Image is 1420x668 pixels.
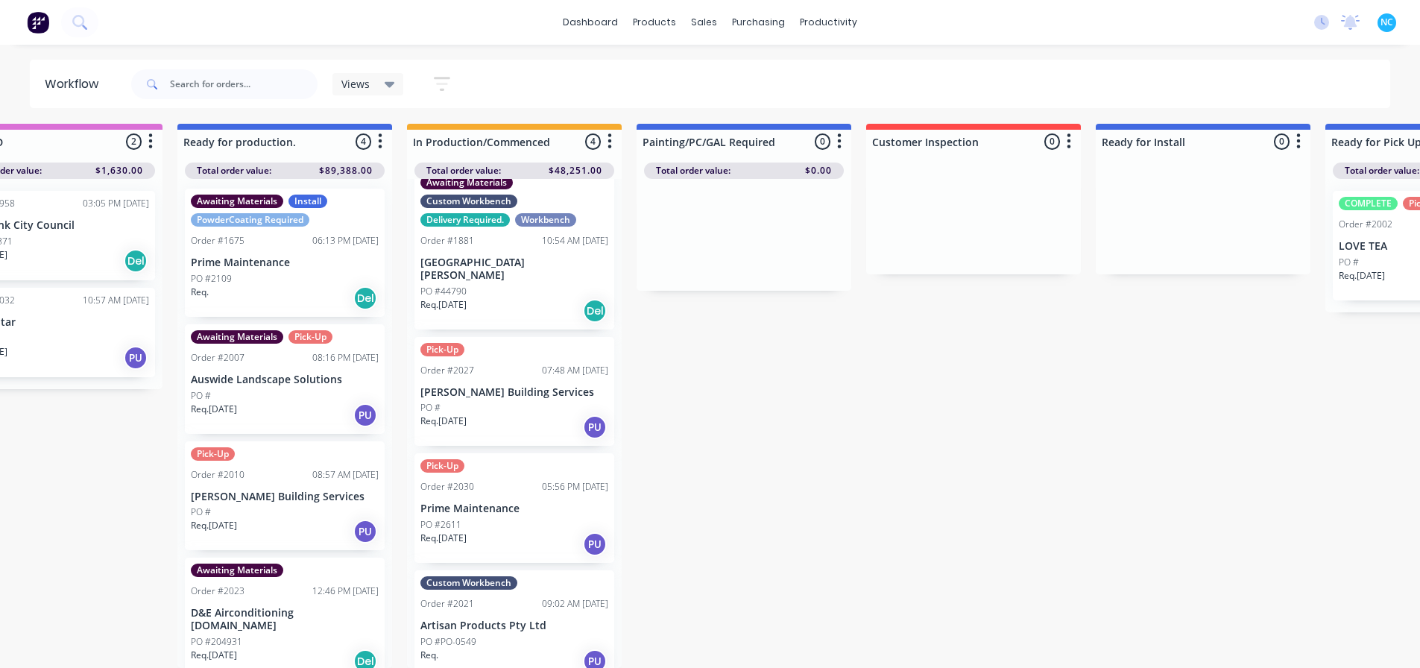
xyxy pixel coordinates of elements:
[45,75,106,93] div: Workflow
[191,447,235,461] div: Pick-Up
[420,620,608,632] p: Artisan Products Pty Ltd
[542,480,608,494] div: 05:56 PM [DATE]
[191,256,379,269] p: Prime Maintenance
[420,195,517,208] div: Custom Workbench
[542,597,608,611] div: 09:02 AM [DATE]
[1339,197,1398,210] div: COMPLETE
[1339,256,1359,269] p: PO #
[170,69,318,99] input: Search for orders...
[420,518,461,532] p: PO #2611
[1339,218,1392,231] div: Order #2002
[353,286,377,310] div: Del
[414,337,614,447] div: Pick-UpOrder #202707:48 AM [DATE][PERSON_NAME] Building ServicesPO #Req.[DATE]PU
[420,401,441,415] p: PO #
[191,374,379,386] p: Auswide Landscape Solutions
[420,343,464,356] div: Pick-Up
[288,195,327,208] div: Install
[124,346,148,370] div: PU
[420,532,467,545] p: Req. [DATE]
[185,324,385,434] div: Awaiting MaterialsPick-UpOrder #200708:16 PM [DATE]Auswide Landscape SolutionsPO #Req.[DATE]PU
[420,298,467,312] p: Req. [DATE]
[124,249,148,273] div: Del
[353,520,377,543] div: PU
[185,441,385,551] div: Pick-UpOrder #201008:57 AM [DATE][PERSON_NAME] Building ServicesPO #Req.[DATE]PU
[792,11,865,34] div: productivity
[191,213,309,227] div: PowderCoating Required
[191,564,283,577] div: Awaiting Materials
[27,11,49,34] img: Factory
[95,164,143,177] span: $1,630.00
[420,176,513,189] div: Awaiting Materials
[420,234,474,248] div: Order #1881
[420,480,474,494] div: Order #2030
[191,607,379,632] p: D&E Airconditioning [DOMAIN_NAME]
[319,164,373,177] span: $89,388.00
[420,502,608,515] p: Prime Maintenance
[684,11,725,34] div: sales
[312,584,379,598] div: 12:46 PM [DATE]
[420,597,474,611] div: Order #2021
[191,635,242,649] p: PO #204931
[625,11,684,34] div: products
[583,299,607,323] div: Del
[542,234,608,248] div: 10:54 AM [DATE]
[1345,164,1419,177] span: Total order value:
[805,164,832,177] span: $0.00
[191,519,237,532] p: Req. [DATE]
[312,351,379,365] div: 08:16 PM [DATE]
[191,505,211,519] p: PO #
[191,649,237,662] p: Req. [DATE]
[414,170,614,330] div: Awaiting MaterialsCustom WorkbenchDelivery Required.WorkbenchOrder #188110:54 AM [DATE][GEOGRAPHI...
[549,164,602,177] span: $48,251.00
[420,635,476,649] p: PO #PO-0549
[191,468,244,482] div: Order #2010
[185,189,385,317] div: Awaiting MaterialsInstallPowderCoating RequiredOrder #167506:13 PM [DATE]Prime MaintenancePO #210...
[191,403,237,416] p: Req. [DATE]
[1380,16,1393,29] span: NC
[1339,269,1385,283] p: Req. [DATE]
[420,576,517,590] div: Custom Workbench
[191,584,244,598] div: Order #2023
[353,403,377,427] div: PU
[191,330,283,344] div: Awaiting Materials
[555,11,625,34] a: dashboard
[420,386,608,399] p: [PERSON_NAME] Building Services
[191,195,283,208] div: Awaiting Materials
[341,76,370,92] span: Views
[583,415,607,439] div: PU
[542,364,608,377] div: 07:48 AM [DATE]
[414,453,614,563] div: Pick-UpOrder #203005:56 PM [DATE]Prime MaintenancePO #2611Req.[DATE]PU
[312,468,379,482] div: 08:57 AM [DATE]
[191,351,244,365] div: Order #2007
[426,164,501,177] span: Total order value:
[583,532,607,556] div: PU
[288,330,332,344] div: Pick-Up
[312,234,379,248] div: 06:13 PM [DATE]
[191,272,232,286] p: PO #2109
[191,234,244,248] div: Order #1675
[656,164,730,177] span: Total order value:
[420,649,438,662] p: Req.
[725,11,792,34] div: purchasing
[420,256,608,282] p: [GEOGRAPHIC_DATA][PERSON_NAME]
[197,164,271,177] span: Total order value:
[191,491,379,503] p: [PERSON_NAME] Building Services
[420,213,510,227] div: Delivery Required.
[191,286,209,299] p: Req.
[420,364,474,377] div: Order #2027
[83,294,149,307] div: 10:57 AM [DATE]
[83,197,149,210] div: 03:05 PM [DATE]
[420,415,467,428] p: Req. [DATE]
[515,213,576,227] div: Workbench
[191,389,211,403] p: PO #
[420,459,464,473] div: Pick-Up
[420,285,467,298] p: PO #44790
